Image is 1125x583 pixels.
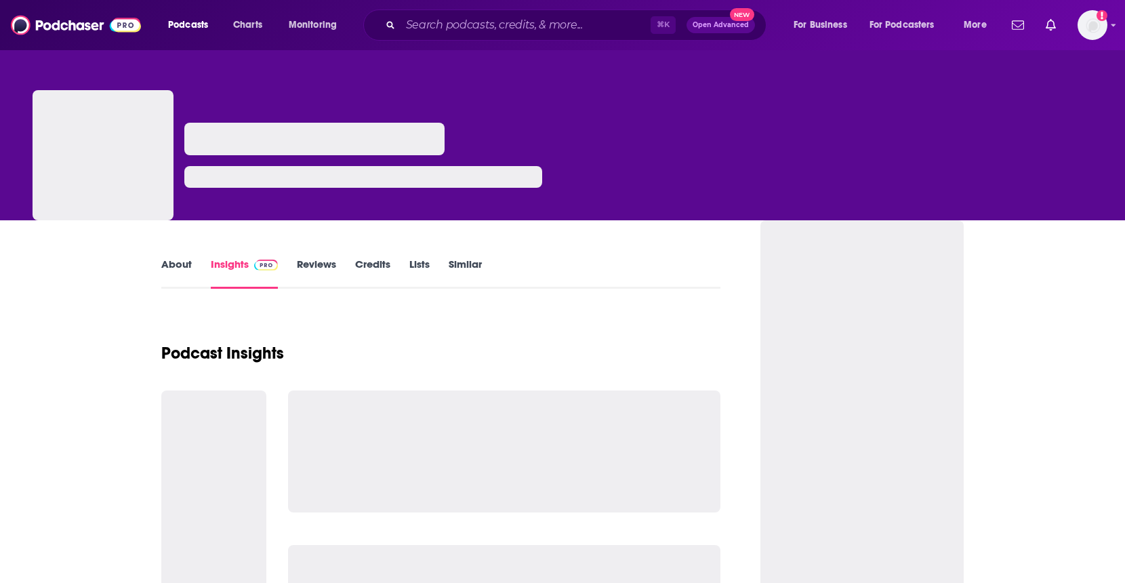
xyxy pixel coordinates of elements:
img: Podchaser Pro [254,260,278,270]
a: Credits [355,258,390,289]
button: Open AdvancedNew [687,17,755,33]
span: New [730,8,754,21]
a: Similar [449,258,482,289]
a: Charts [224,14,270,36]
a: Lists [409,258,430,289]
span: Charts [233,16,262,35]
span: ⌘ K [651,16,676,34]
img: Podchaser - Follow, Share and Rate Podcasts [11,12,141,38]
span: Open Advanced [693,22,749,28]
button: open menu [954,14,1004,36]
span: For Podcasters [870,16,935,35]
span: Logged in as KTMSseat4 [1078,10,1107,40]
button: open menu [279,14,354,36]
a: About [161,258,192,289]
span: More [964,16,987,35]
span: Podcasts [168,16,208,35]
svg: Add a profile image [1097,10,1107,21]
a: InsightsPodchaser Pro [211,258,278,289]
button: Show profile menu [1078,10,1107,40]
button: open menu [159,14,226,36]
a: Show notifications dropdown [1040,14,1061,37]
input: Search podcasts, credits, & more... [401,14,651,36]
h1: Podcast Insights [161,343,284,363]
a: Reviews [297,258,336,289]
div: Search podcasts, credits, & more... [376,9,779,41]
span: For Business [794,16,847,35]
button: open menu [861,14,954,36]
a: Show notifications dropdown [1006,14,1029,37]
button: open menu [784,14,864,36]
img: User Profile [1078,10,1107,40]
span: Monitoring [289,16,337,35]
